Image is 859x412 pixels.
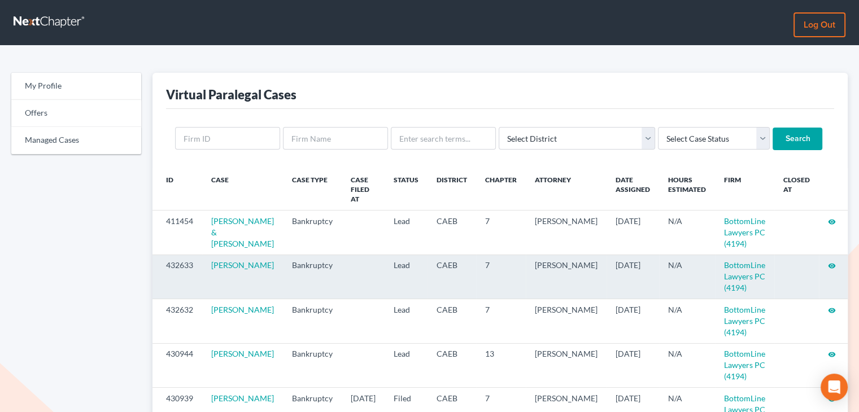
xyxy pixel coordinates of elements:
[828,350,836,358] i: visibility
[659,299,715,343] td: N/A
[724,305,765,337] a: BottomLine Lawyers PC (4194)
[152,255,202,299] td: 432633
[526,255,607,299] td: [PERSON_NAME]
[526,211,607,255] td: [PERSON_NAME]
[11,127,141,154] a: Managed Cases
[211,393,274,403] a: [PERSON_NAME]
[828,306,836,314] i: visibility
[283,211,342,255] td: Bankruptcy
[821,374,848,401] div: Open Intercom Messenger
[476,255,526,299] td: 7
[152,299,202,343] td: 432632
[724,260,765,292] a: BottomLine Lawyers PC (4194)
[385,299,428,343] td: Lead
[175,127,280,150] input: Firm ID
[774,168,819,211] th: Closed at
[428,211,476,255] td: CAEB
[724,349,765,381] a: BottomLine Lawyers PC (4194)
[828,349,836,358] a: visibility
[211,216,274,248] a: [PERSON_NAME] & [PERSON_NAME]
[607,299,659,343] td: [DATE]
[385,211,428,255] td: Lead
[659,211,715,255] td: N/A
[428,255,476,299] td: CAEB
[428,299,476,343] td: CAEB
[828,305,836,314] a: visibility
[11,100,141,127] a: Offers
[202,168,283,211] th: Case
[476,168,526,211] th: Chapter
[428,168,476,211] th: District
[283,127,388,150] input: Firm Name
[773,128,822,150] input: Search
[391,127,496,150] input: Enter search terms...
[659,255,715,299] td: N/A
[828,393,836,403] a: visibility
[607,255,659,299] td: [DATE]
[526,343,607,387] td: [PERSON_NAME]
[11,73,141,100] a: My Profile
[526,299,607,343] td: [PERSON_NAME]
[526,168,607,211] th: Attorney
[828,260,836,270] a: visibility
[342,168,385,211] th: Case Filed At
[659,168,715,211] th: Hours Estimated
[152,168,202,211] th: ID
[476,299,526,343] td: 7
[428,343,476,387] td: CAEB
[828,262,836,270] i: visibility
[283,255,342,299] td: Bankruptcy
[211,349,274,358] a: [PERSON_NAME]
[283,168,342,211] th: Case Type
[659,343,715,387] td: N/A
[211,260,274,270] a: [PERSON_NAME]
[793,12,845,37] a: Log out
[476,211,526,255] td: 7
[283,299,342,343] td: Bankruptcy
[715,168,774,211] th: Firm
[828,218,836,226] i: visibility
[607,168,659,211] th: Date Assigned
[166,86,296,103] div: Virtual Paralegal Cases
[607,211,659,255] td: [DATE]
[152,343,202,387] td: 430944
[152,211,202,255] td: 411454
[283,343,342,387] td: Bankruptcy
[828,216,836,226] a: visibility
[385,255,428,299] td: Lead
[385,343,428,387] td: Lead
[476,343,526,387] td: 13
[385,168,428,211] th: Status
[607,343,659,387] td: [DATE]
[724,216,765,248] a: BottomLine Lawyers PC (4194)
[211,305,274,314] a: [PERSON_NAME]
